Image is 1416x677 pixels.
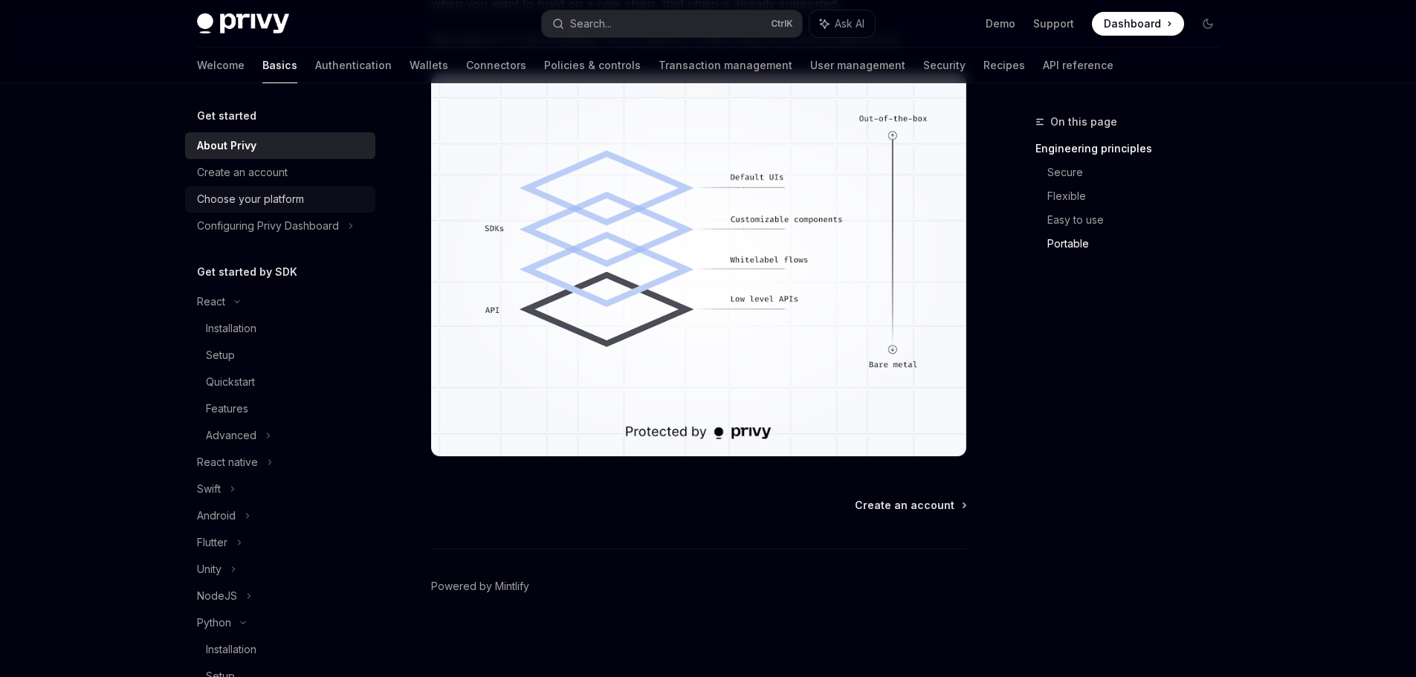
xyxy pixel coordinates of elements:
[197,48,245,83] a: Welcome
[544,48,641,83] a: Policies & controls
[262,48,297,83] a: Basics
[835,16,864,31] span: Ask AI
[1047,184,1232,208] a: Flexible
[986,16,1015,31] a: Demo
[1104,16,1161,31] span: Dashboard
[206,320,256,337] div: Installation
[197,480,221,498] div: Swift
[1035,137,1232,161] a: Engineering principles
[570,15,612,33] div: Search...
[197,560,222,578] div: Unity
[983,48,1025,83] a: Recipes
[197,293,225,311] div: React
[410,48,448,83] a: Wallets
[185,395,375,422] a: Features
[855,498,966,513] a: Create an account
[771,18,793,30] span: Ctrl K
[185,159,375,186] a: Create an account
[659,48,792,83] a: Transaction management
[206,373,255,391] div: Quickstart
[1092,12,1184,36] a: Dashboard
[197,507,236,525] div: Android
[1033,16,1074,31] a: Support
[923,48,966,83] a: Security
[1196,12,1220,36] button: Toggle dark mode
[431,74,967,456] img: images/Customization.png
[197,137,256,155] div: About Privy
[206,641,256,658] div: Installation
[197,614,231,632] div: Python
[206,427,256,444] div: Advanced
[206,346,235,364] div: Setup
[197,217,339,235] div: Configuring Privy Dashboard
[1047,161,1232,184] a: Secure
[810,48,905,83] a: User management
[185,636,375,663] a: Installation
[1047,208,1232,232] a: Easy to use
[1043,48,1113,83] a: API reference
[185,315,375,342] a: Installation
[466,48,526,83] a: Connectors
[855,498,954,513] span: Create an account
[206,400,248,418] div: Features
[315,48,392,83] a: Authentication
[809,10,875,37] button: Ask AI
[197,190,304,208] div: Choose your platform
[542,10,802,37] button: Search...CtrlK
[197,534,227,551] div: Flutter
[185,186,375,213] a: Choose your platform
[197,453,258,471] div: React native
[1050,113,1117,131] span: On this page
[1047,232,1232,256] a: Portable
[197,587,237,605] div: NodeJS
[185,342,375,369] a: Setup
[197,263,297,281] h5: Get started by SDK
[197,107,256,125] h5: Get started
[197,163,288,181] div: Create an account
[185,369,375,395] a: Quickstart
[197,13,289,34] img: dark logo
[185,132,375,159] a: About Privy
[431,579,529,594] a: Powered by Mintlify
